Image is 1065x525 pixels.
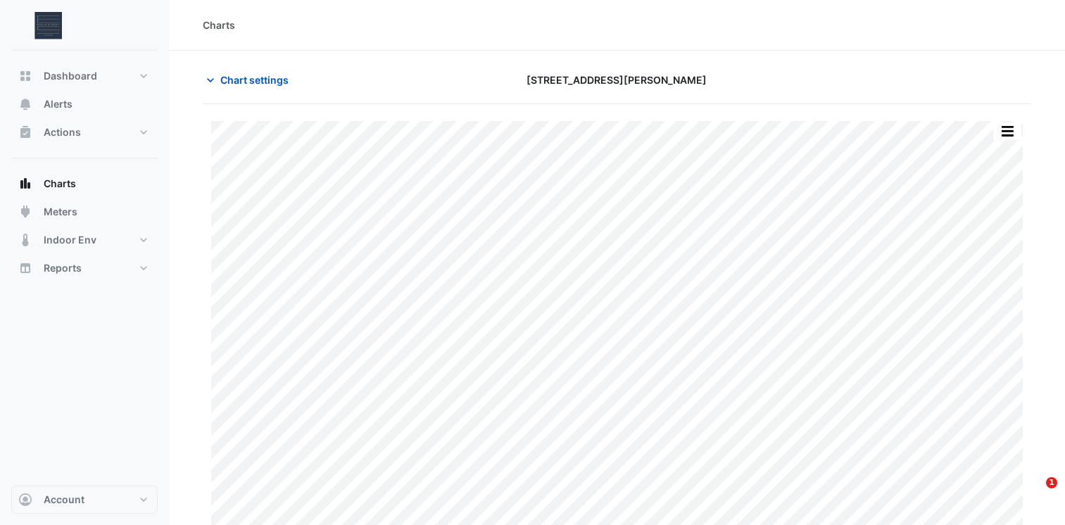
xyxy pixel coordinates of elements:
span: 1 [1046,477,1057,488]
button: Dashboard [11,62,158,90]
button: Indoor Env [11,226,158,254]
button: Actions [11,118,158,146]
app-icon: Actions [18,125,32,139]
button: Meters [11,198,158,226]
span: Chart settings [220,72,289,87]
button: Reports [11,254,158,282]
span: Alerts [44,97,73,111]
app-icon: Charts [18,177,32,191]
app-icon: Alerts [18,97,32,111]
span: Meters [44,205,77,219]
app-icon: Reports [18,261,32,275]
span: Dashboard [44,69,97,83]
button: Charts [11,170,158,198]
button: More Options [993,122,1021,140]
span: Actions [44,125,81,139]
app-icon: Indoor Env [18,233,32,247]
button: Account [11,486,158,514]
span: [STREET_ADDRESS][PERSON_NAME] [527,72,707,87]
app-icon: Dashboard [18,69,32,83]
button: Chart settings [203,68,298,92]
button: Alerts [11,90,158,118]
app-icon: Meters [18,205,32,219]
span: Reports [44,261,82,275]
div: Charts [203,18,235,32]
iframe: Intercom live chat [1017,477,1051,511]
span: Charts [44,177,76,191]
img: Company Logo [17,11,80,39]
span: Indoor Env [44,233,96,247]
span: Account [44,493,84,507]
